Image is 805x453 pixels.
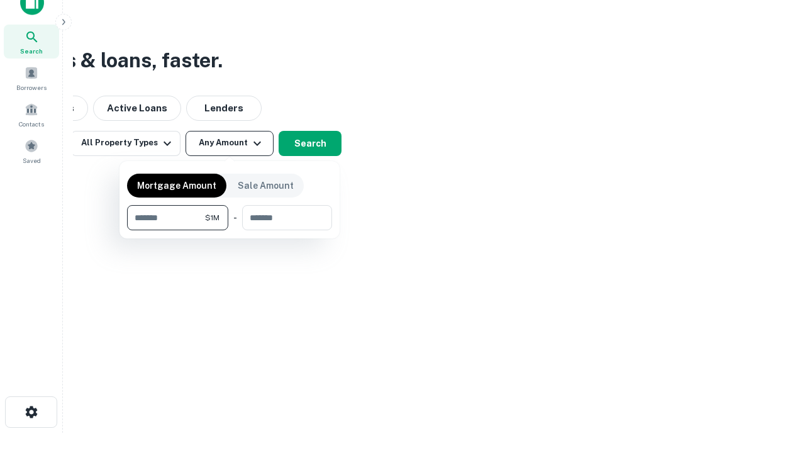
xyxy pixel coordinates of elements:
[137,179,216,193] p: Mortgage Amount
[205,212,219,223] span: $1M
[238,179,294,193] p: Sale Amount
[233,205,237,230] div: -
[742,352,805,413] iframe: Chat Widget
